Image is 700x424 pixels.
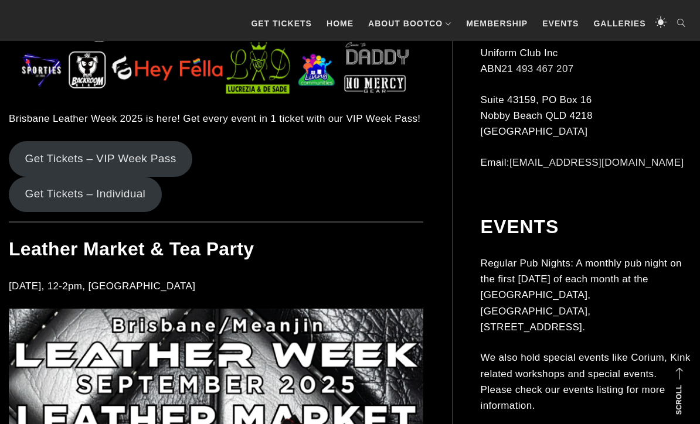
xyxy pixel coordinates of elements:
[481,155,691,170] p: Email:
[675,385,683,415] strong: Scroll
[9,177,162,212] a: Get Tickets – Individual
[9,278,423,294] p: [DATE], 12-2pm, [GEOGRAPHIC_DATA]
[481,29,691,77] p: The Boot Co. Brisbane Leather Denim Uniform Club Inc ABN
[321,6,359,41] a: Home
[9,141,192,176] a: Get Tickets – VIP Week Pass
[9,238,423,260] h2: Leather Market & Tea Party
[362,6,457,41] a: About BootCo
[536,6,585,41] a: Events
[481,350,691,413] p: We also hold special events like Corium, Kink related workshops and special events. Please check ...
[481,92,691,140] p: Suite 43159, PO Box 16 Nobby Beach QLD 4218 [GEOGRAPHIC_DATA]
[481,255,691,335] p: Regular Pub Nights: A monthly pub night on the first [DATE] of each month at the [GEOGRAPHIC_DATA...
[509,157,684,168] a: [EMAIL_ADDRESS][DOMAIN_NAME]
[502,63,574,74] a: 21 493 467 207
[481,216,691,238] h2: Events
[460,6,534,41] a: Membership
[587,6,651,41] a: Galleries
[9,111,423,126] p: Brisbane Leather Week 2025 is here! Get every event in 1 ticket with our VIP Week Pass!
[245,6,318,41] a: GET TICKETS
